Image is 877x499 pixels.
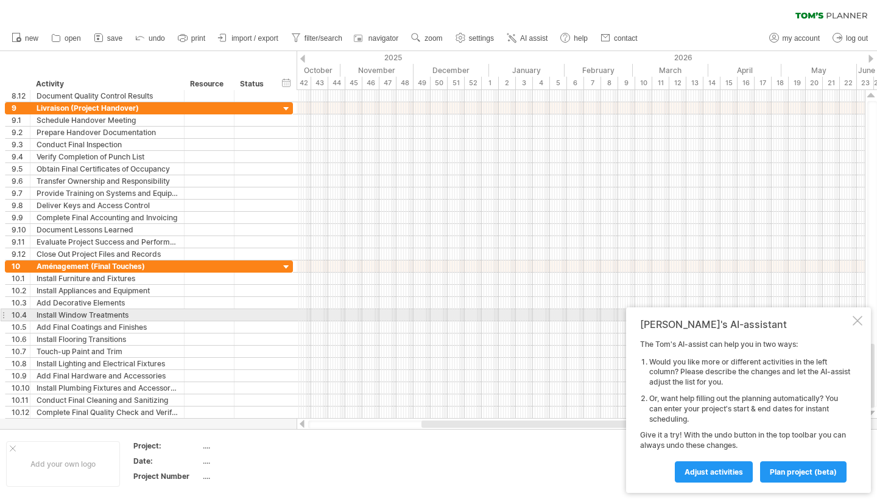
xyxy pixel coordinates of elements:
[766,30,823,46] a: my account
[618,77,635,89] div: 9
[12,260,30,272] div: 10
[203,441,305,451] div: ....
[738,77,755,89] div: 16
[240,78,267,90] div: Status
[175,30,209,46] a: print
[12,273,30,284] div: 10.1
[37,394,178,406] div: Conduct Final Cleaning and Sanitizing
[149,34,165,43] span: undo
[424,34,442,43] span: zoom
[414,64,489,77] div: December 2025
[352,30,402,46] a: navigator
[231,34,278,43] span: import / export
[703,77,720,89] div: 14
[294,77,311,89] div: 42
[396,77,414,89] div: 48
[789,77,806,89] div: 19
[12,297,30,309] div: 10.3
[12,224,30,236] div: 9.10
[37,187,178,199] div: Provide Training on Systems and Equipment
[12,102,30,114] div: 9
[823,77,840,89] div: 21
[12,114,30,126] div: 9.1
[345,77,362,89] div: 45
[489,64,565,77] div: January 2026
[12,212,30,223] div: 9.9
[368,34,398,43] span: navigator
[311,77,328,89] div: 43
[37,114,178,126] div: Schedule Handover Meeting
[840,77,857,89] div: 22
[6,441,120,487] div: Add your own logo
[191,34,205,43] span: print
[597,30,641,46] a: contact
[12,358,30,369] div: 10.8
[132,30,169,46] a: undo
[482,77,499,89] div: 1
[37,151,178,162] div: Verify Completion of Punch List
[12,333,30,345] div: 10.6
[760,461,847,483] a: plan project (beta)
[37,224,178,236] div: Document Lessons Learned
[12,321,30,333] div: 10.5
[675,461,753,483] a: Adjust activities
[12,187,30,199] div: 9.7
[328,77,345,89] div: 44
[190,78,227,90] div: Resource
[469,34,494,43] span: settings
[504,30,551,46] a: AI assist
[550,77,567,89] div: 5
[37,309,178,321] div: Install Window Treatments
[37,346,178,357] div: Touch-up Paint and Trim
[685,467,743,476] span: Adjust activities
[614,34,638,43] span: contact
[12,236,30,248] div: 9.11
[37,175,178,187] div: Transfer Ownership and Responsibility
[12,346,30,357] div: 10.7
[708,64,781,77] div: April 2026
[37,297,178,309] div: Add Decorative Elements
[686,77,703,89] div: 13
[37,407,178,418] div: Complete Final Quality Check and Verification
[12,127,30,138] div: 9.2
[669,77,686,89] div: 12
[12,309,30,321] div: 10.4
[584,77,601,89] div: 7
[305,34,342,43] span: filter/search
[414,77,431,89] div: 49
[12,248,30,260] div: 9.12
[12,407,30,418] div: 10.12
[533,77,550,89] div: 4
[408,30,446,46] a: zoom
[37,90,178,102] div: Document Quality Control Results
[379,77,396,89] div: 47
[12,175,30,187] div: 9.6
[770,467,837,476] span: plan project (beta)
[857,77,874,89] div: 23
[12,139,30,150] div: 9.3
[288,30,346,46] a: filter/search
[65,34,81,43] span: open
[203,456,305,466] div: ....
[12,370,30,382] div: 10.9
[37,370,178,382] div: Add Final Hardware and Accessories
[649,394,850,424] li: Or, want help filling out the planning automatically? You can enter your project's start & end da...
[36,78,177,90] div: Activity
[12,151,30,162] div: 9.4
[431,77,448,89] div: 50
[574,34,588,43] span: help
[448,77,465,89] div: 51
[37,273,178,284] div: Install Furniture and Fixtures
[565,64,633,77] div: February 2026
[37,382,178,394] div: Install Plumbing Fixtures and Accessories
[133,471,200,481] div: Project Number
[9,30,42,46] a: new
[37,285,178,296] div: Install Appliances and Equipment
[649,357,850,388] li: Would you like more or different activities in the left column? Please describe the changes and l...
[601,77,618,89] div: 8
[12,163,30,175] div: 9.5
[37,260,178,272] div: Aménagement (Final Touches)
[567,77,584,89] div: 6
[48,30,85,46] a: open
[652,77,669,89] div: 11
